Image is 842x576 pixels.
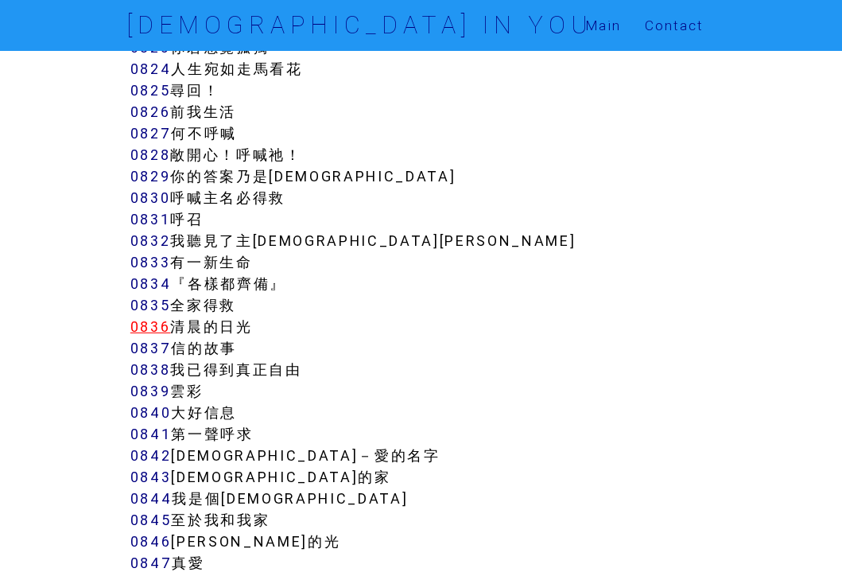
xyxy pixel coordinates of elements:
a: 0833 [130,253,171,271]
a: 0845 [130,511,172,529]
a: 0825 [130,81,171,99]
a: 0837 [130,339,172,357]
a: 0839 [130,382,171,400]
a: 0830 [130,189,171,207]
a: 0828 [130,146,171,164]
a: 0834 [130,274,172,293]
a: 0835 [130,296,171,314]
a: 0827 [130,124,172,142]
a: 0842 [130,446,172,465]
a: 0843 [130,468,172,486]
a: 0840 [130,403,172,422]
a: 0829 [130,167,171,185]
a: 0826 [130,103,171,121]
a: 0838 [130,360,171,379]
a: 0836 [130,317,171,336]
a: 0844 [130,489,173,508]
a: 0831 [130,210,171,228]
iframe: Chat [774,504,830,564]
a: 0841 [130,425,172,443]
a: 0847 [130,554,173,572]
a: 0832 [130,232,171,250]
a: 0846 [130,532,172,551]
a: 0824 [130,60,172,78]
